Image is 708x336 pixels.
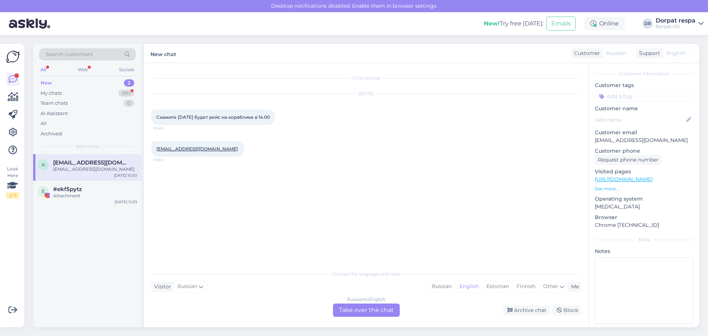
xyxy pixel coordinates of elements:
button: Emails [546,17,576,31]
div: Visitor [151,283,171,291]
p: Customer phone [595,147,693,155]
div: Russian [428,281,455,292]
p: Customer tags [595,82,693,89]
div: New [41,79,52,87]
div: Finnish [513,281,539,292]
div: Dorpat OÜ [656,24,695,30]
div: [DATE] 12:53 [115,199,137,205]
div: DR [642,18,653,29]
p: Chrome [TECHNICAL_ID] [595,221,693,229]
span: New chats [76,143,99,150]
input: Add a tag [595,91,693,102]
label: New chat [150,48,176,58]
div: Chat started [151,75,581,82]
div: Web [76,65,89,75]
div: Customer information [595,70,693,77]
div: Request phone number [595,155,662,165]
div: 2 / 3 [6,192,19,199]
span: Other [543,283,558,290]
div: Support [636,49,660,57]
span: Russian [177,283,197,291]
span: #ekf5pytz [53,186,82,193]
div: [DATE] 10:50 [114,173,137,178]
div: All [39,65,48,75]
div: Block [552,305,581,315]
p: [MEDICAL_DATA] [595,203,693,211]
div: Attachment [53,193,137,199]
a: [EMAIL_ADDRESS][DOMAIN_NAME] [156,146,238,152]
div: AI Assistant [41,110,68,117]
p: Notes [595,247,693,255]
div: All [41,120,47,127]
span: 10:48 [153,125,181,131]
div: [DATE] [151,90,581,97]
b: New! [484,20,500,27]
div: Estonian [482,281,513,292]
p: See more ... [595,186,693,192]
span: English [666,49,686,57]
div: Team chats [41,100,68,107]
div: My chats [41,90,62,97]
div: Try free [DATE]: [484,19,544,28]
div: Take over the chat [333,304,400,317]
div: Customer [571,49,600,57]
span: a [42,162,45,167]
span: Скажите [DATE] будет рейс на кораблике в 14.00 [156,114,270,120]
div: Look Here [6,166,19,199]
p: Customer name [595,105,693,112]
span: allakene7@gmail.com [53,159,130,166]
div: Dorpat respa [656,18,695,24]
p: Operating system [595,195,693,203]
div: 99+ [118,90,134,97]
div: [EMAIL_ADDRESS][DOMAIN_NAME] [53,166,137,173]
p: [EMAIL_ADDRESS][DOMAIN_NAME] [595,136,693,144]
img: Askly Logo [6,50,20,64]
span: Search customers [46,51,93,58]
span: 10:50 [153,157,181,163]
a: [URL][DOMAIN_NAME] [595,176,653,183]
div: English [455,281,482,292]
div: Extra [595,236,693,243]
a: Dorpat respaDorpat OÜ [656,18,704,30]
div: Russian to English [347,296,385,303]
div: Archived [41,130,62,138]
div: Online [584,17,625,30]
div: Archive chat [503,305,549,315]
div: Me [568,283,579,291]
div: 2 [124,79,134,87]
input: Add name [595,116,685,124]
p: Customer email [595,129,693,136]
span: Russian [606,49,626,57]
p: Visited pages [595,168,693,176]
div: Choose the language and reply [151,271,581,277]
div: 0 [124,100,134,107]
p: Browser [595,214,693,221]
span: e [42,188,45,194]
div: Socials [118,65,136,75]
